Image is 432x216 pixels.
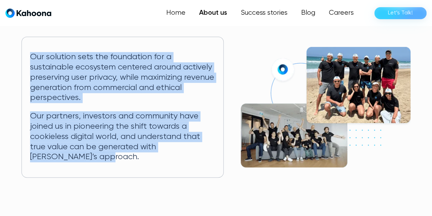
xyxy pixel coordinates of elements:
[374,7,427,19] a: Let’s Talk!
[30,52,215,103] p: Our solution sets the foundation for a sustainable ecosystem centered around actively preserving ...
[5,8,51,18] a: home
[159,6,192,20] a: Home
[388,8,413,18] div: Let’s Talk!
[234,6,294,20] a: Success stories
[192,6,234,20] a: About us
[30,111,215,162] p: Our partners, investors and community have joined us in pioneering the shift towards a cookieless...
[322,6,361,20] a: Careers
[294,6,322,20] a: Blog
